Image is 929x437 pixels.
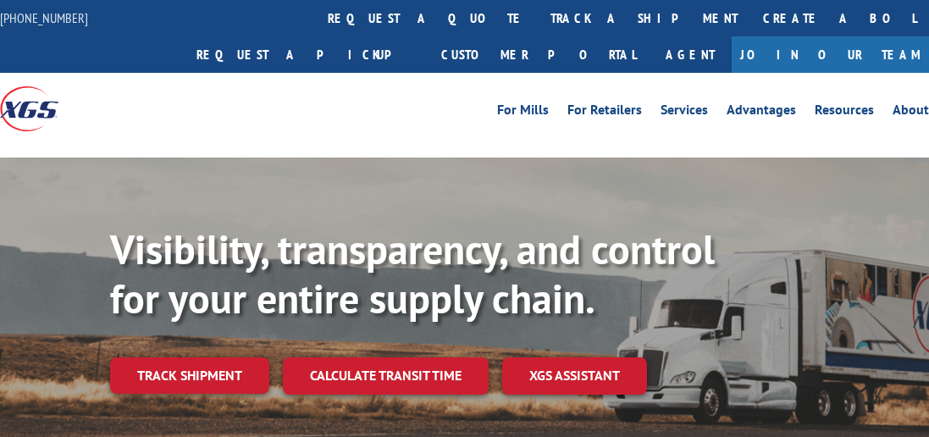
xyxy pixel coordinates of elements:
[497,103,549,122] a: For Mills
[815,103,874,122] a: Resources
[732,36,929,73] a: Join Our Team
[661,103,708,122] a: Services
[429,36,649,73] a: Customer Portal
[502,357,647,394] a: XGS ASSISTANT
[649,36,732,73] a: Agent
[110,223,715,324] b: Visibility, transparency, and control for your entire supply chain.
[283,357,489,394] a: Calculate transit time
[893,103,929,122] a: About
[567,103,642,122] a: For Retailers
[727,103,796,122] a: Advantages
[184,36,429,73] a: Request a pickup
[110,357,269,393] a: Track shipment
